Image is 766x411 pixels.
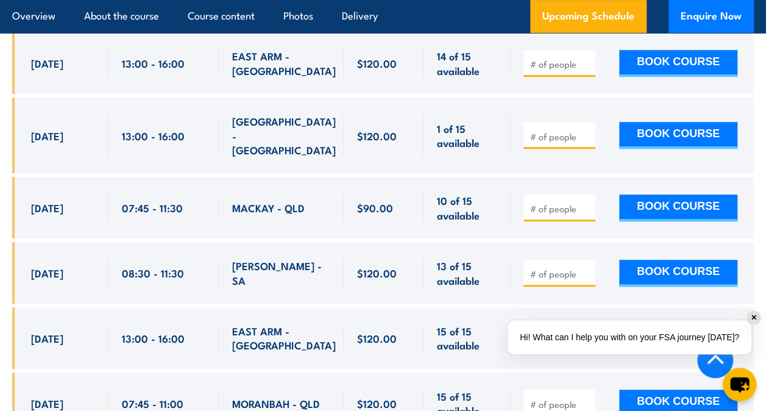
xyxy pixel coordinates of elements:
[122,56,185,70] span: 13:00 - 16:00
[437,49,497,77] span: 14 of 15 available
[530,268,591,280] input: # of people
[530,398,591,410] input: # of people
[232,259,330,287] span: [PERSON_NAME] - SA
[232,201,305,215] span: MACKAY - QLD
[122,396,183,410] span: 07:45 - 11:00
[31,266,63,280] span: [DATE]
[508,320,751,354] div: Hi! What can I help you with on your FSA journey [DATE]?
[357,129,397,143] span: $120.00
[122,266,184,280] span: 08:30 - 11:30
[437,121,497,150] span: 1 of 15 available
[232,114,336,157] span: [GEOGRAPHIC_DATA] - [GEOGRAPHIC_DATA]
[357,56,397,70] span: $120.00
[122,129,185,143] span: 13:00 - 16:00
[122,331,185,345] span: 13:00 - 16:00
[31,129,63,143] span: [DATE]
[619,195,737,221] button: BOOK COURSE
[530,58,591,70] input: # of people
[437,324,497,352] span: 15 of 15 available
[357,266,397,280] span: $120.00
[437,259,497,287] span: 13 of 15 available
[357,331,397,345] span: $120.00
[232,49,336,77] span: EAST ARM - [GEOGRAPHIC_DATA]
[530,202,591,215] input: # of people
[357,396,397,410] span: $120.00
[619,260,737,287] button: BOOK COURSE
[357,201,393,215] span: $90.00
[530,130,591,143] input: # of people
[31,331,63,345] span: [DATE]
[122,201,183,215] span: 07:45 - 11:30
[232,396,320,410] span: MORANBAH - QLD
[232,324,336,352] span: EAST ARM - [GEOGRAPHIC_DATA]
[619,122,737,149] button: BOOK COURSE
[747,311,761,324] div: ✕
[31,201,63,215] span: [DATE]
[31,396,63,410] span: [DATE]
[619,50,737,77] button: BOOK COURSE
[437,193,497,222] span: 10 of 15 available
[31,56,63,70] span: [DATE]
[723,368,756,401] button: chat-button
